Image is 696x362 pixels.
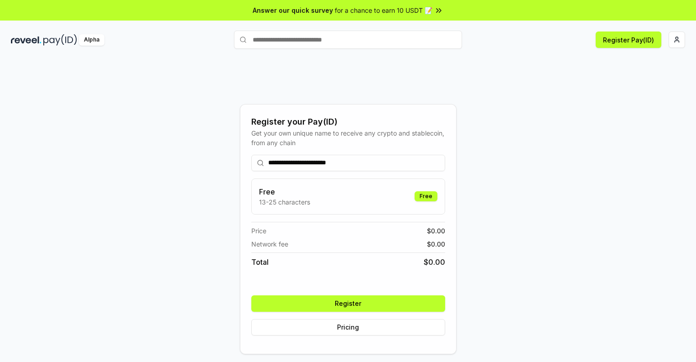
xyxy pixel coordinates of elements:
[251,257,269,268] span: Total
[596,31,661,48] button: Register Pay(ID)
[79,34,104,46] div: Alpha
[424,257,445,268] span: $ 0.00
[11,34,42,46] img: reveel_dark
[335,5,432,15] span: for a chance to earn 10 USDT 📝
[259,197,310,207] p: 13-25 characters
[427,226,445,236] span: $ 0.00
[251,128,445,147] div: Get your own unique name to receive any crypto and stablecoin, from any chain
[415,191,437,201] div: Free
[43,34,77,46] img: pay_id
[427,239,445,249] span: $ 0.00
[251,115,445,128] div: Register your Pay(ID)
[251,319,445,336] button: Pricing
[253,5,333,15] span: Answer our quick survey
[259,186,310,197] h3: Free
[251,226,266,236] span: Price
[251,295,445,312] button: Register
[251,239,288,249] span: Network fee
